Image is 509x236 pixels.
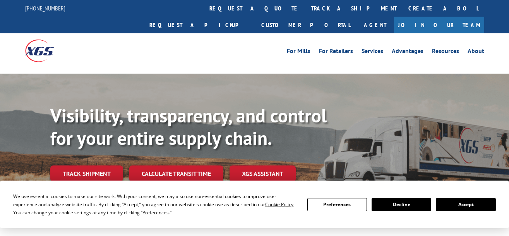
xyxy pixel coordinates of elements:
[144,17,255,33] a: Request a pickup
[372,198,431,211] button: Decline
[307,198,367,211] button: Preferences
[255,17,356,33] a: Customer Portal
[356,17,394,33] a: Agent
[142,209,169,216] span: Preferences
[25,4,65,12] a: [PHONE_NUMBER]
[436,198,495,211] button: Accept
[394,17,484,33] a: Join Our Team
[230,165,296,182] a: XGS ASSISTANT
[129,165,223,182] a: Calculate transit time
[319,48,353,57] a: For Retailers
[362,48,383,57] a: Services
[265,201,293,208] span: Cookie Policy
[287,48,310,57] a: For Mills
[392,48,423,57] a: Advantages
[468,48,484,57] a: About
[13,192,298,217] div: We use essential cookies to make our site work. With your consent, we may also use non-essential ...
[432,48,459,57] a: Resources
[50,165,123,182] a: Track shipment
[50,103,327,150] b: Visibility, transparency, and control for your entire supply chain.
